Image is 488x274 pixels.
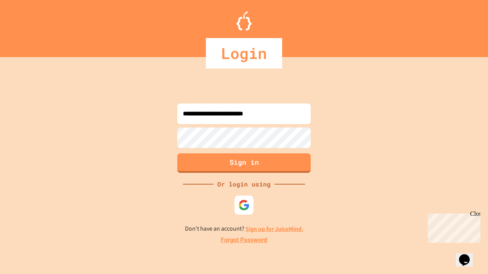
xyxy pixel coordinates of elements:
button: Sign in [177,153,311,173]
div: Or login using [213,180,274,189]
div: Chat with us now!Close [3,3,53,48]
a: Sign up for JuiceMind. [246,225,303,233]
iframe: chat widget [425,210,480,243]
img: google-icon.svg [238,199,250,211]
a: Forgot Password [221,236,267,245]
p: Don't have an account? [185,224,303,234]
img: Logo.svg [236,11,252,30]
iframe: chat widget [456,244,480,266]
div: Login [206,38,282,68]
